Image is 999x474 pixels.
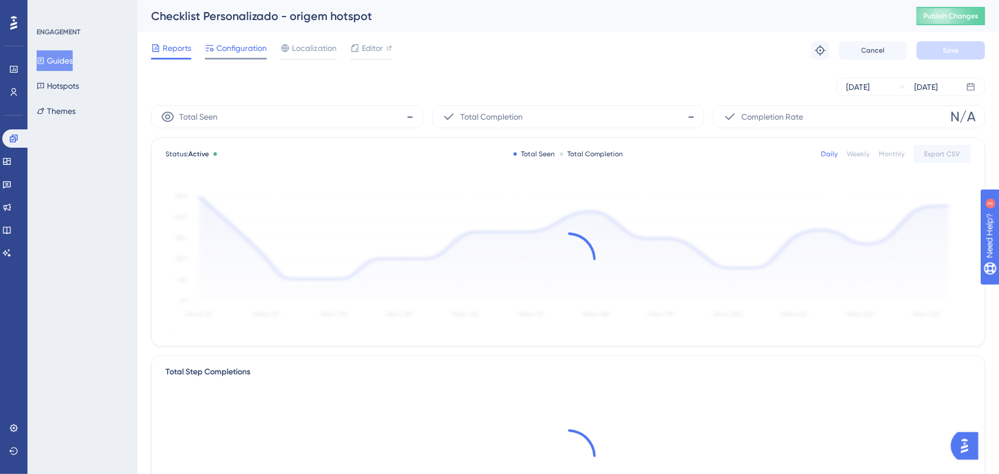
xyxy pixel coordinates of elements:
div: [DATE] [914,80,938,94]
span: Total Completion [460,110,523,124]
iframe: UserGuiding AI Assistant Launcher [951,429,985,463]
button: Export CSV [914,145,971,163]
span: Active [188,150,209,158]
button: Cancel [839,41,907,60]
span: Total Seen [179,110,218,124]
div: [DATE] [846,80,870,94]
button: Hotspots [37,76,79,96]
span: Configuration [216,41,267,55]
button: Guides [37,50,73,71]
span: Status: [165,149,209,159]
div: Total Step Completions [165,365,250,379]
span: - [406,108,413,126]
span: Completion Rate [741,110,803,124]
span: Editor [362,41,383,55]
button: Publish Changes [917,7,985,25]
div: Daily [821,149,838,159]
button: Themes [37,101,76,121]
span: Cancel [862,46,885,55]
button: Save [917,41,985,60]
span: Export CSV [925,149,961,159]
div: 3 [79,6,82,15]
span: N/A [950,108,976,126]
span: Localization [292,41,337,55]
div: ENGAGEMENT [37,27,80,37]
span: Publish Changes [923,11,978,21]
div: Total Seen [514,149,555,159]
span: Reports [163,41,191,55]
span: - [688,108,694,126]
div: Total Completion [560,149,623,159]
span: Save [943,46,959,55]
div: Monthly [879,149,905,159]
div: Checklist Personalizado - origem hotspot [151,8,888,24]
div: Weekly [847,149,870,159]
span: Need Help? [27,3,72,17]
